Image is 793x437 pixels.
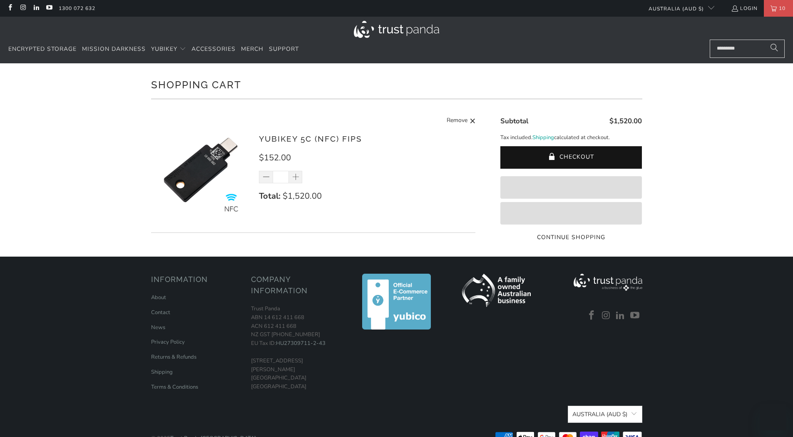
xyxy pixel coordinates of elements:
a: Shipping [532,133,554,142]
a: Trust Panda Australia on Instagram [600,310,612,321]
a: Trust Panda Australia on Facebook [6,5,13,12]
nav: Translation missing: en.navigation.header.main_nav [8,40,299,59]
span: YubiKey [151,45,177,53]
img: YubiKey 5C (NFC) FIPS [151,120,251,220]
a: Merch [241,40,264,59]
span: $1,520.00 [283,190,322,202]
a: Trust Panda Australia on YouTube [45,5,52,12]
a: Shipping [151,368,173,376]
a: HU27309711-2-43 [276,340,326,347]
summary: YubiKey [151,40,186,59]
a: 1300 072 632 [59,4,95,13]
span: Subtotal [500,116,528,126]
a: Privacy Policy [151,338,185,346]
a: YubiKey 5C (NFC) FIPS [259,134,362,143]
p: Trust Panda ABN 14 612 411 668 ACN 612 411 668 NZ GST [PHONE_NUMBER] EU Tax ID: [STREET_ADDRESS][... [251,305,343,391]
a: Accessories [191,40,236,59]
a: About [151,294,166,301]
span: Merch [241,45,264,53]
span: $1,520.00 [609,116,642,126]
a: Trust Panda Australia on LinkedIn [614,310,627,321]
a: Contact [151,309,170,316]
button: Australia (AUD $) [568,406,642,423]
input: Search... [710,40,785,58]
a: Returns & Refunds [151,353,196,361]
strong: Total: [259,190,281,202]
img: Trust Panda Australia [354,21,439,38]
a: Mission Darkness [82,40,146,59]
a: News [151,324,165,331]
p: Tax included. calculated at checkout. [500,133,642,142]
span: Remove [447,116,467,126]
button: Search [764,40,785,58]
a: Trust Panda Australia on Instagram [19,5,26,12]
span: Support [269,45,299,53]
span: Encrypted Storage [8,45,77,53]
a: Login [731,4,758,13]
iframe: Button to launch messaging window [760,404,786,430]
a: Trust Panda Australia on Facebook [586,310,598,321]
span: Mission Darkness [82,45,146,53]
a: Terms & Conditions [151,383,198,391]
span: Accessories [191,45,236,53]
a: Trust Panda Australia on YouTube [629,310,641,321]
span: $152.00 [259,152,291,163]
a: Encrypted Storage [8,40,77,59]
a: Support [269,40,299,59]
a: Remove [447,116,476,126]
a: Trust Panda Australia on LinkedIn [32,5,40,12]
a: Continue Shopping [500,233,642,242]
h1: Shopping Cart [151,76,642,92]
button: Checkout [500,146,642,169]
